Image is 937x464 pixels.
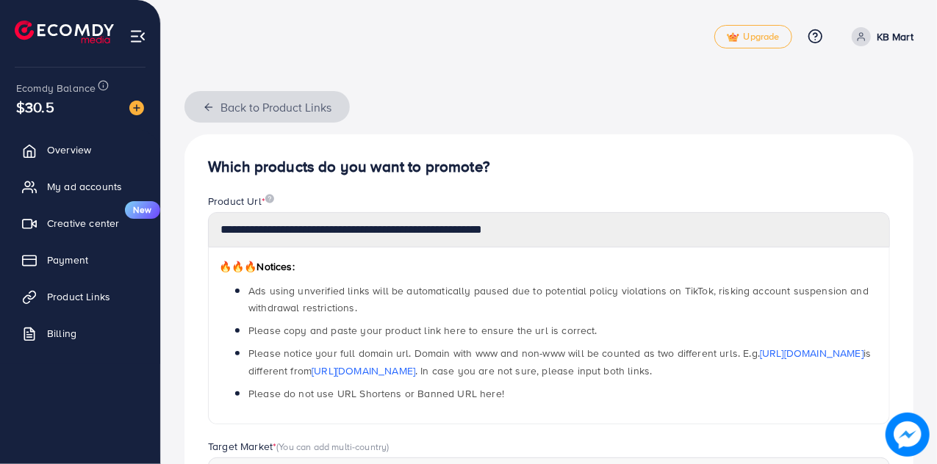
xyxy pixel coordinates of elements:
[16,96,54,117] span: $30.5
[11,135,149,164] a: Overview
[714,25,792,48] a: tickUpgrade
[47,253,88,267] span: Payment
[125,201,160,219] span: New
[47,142,91,157] span: Overview
[846,27,913,46] a: KB Mart
[886,413,930,457] img: image
[877,28,913,46] p: KB Mart
[248,283,869,315] span: Ads using unverified links will be automatically paused due to potential policy violations on Tik...
[184,91,350,123] button: Back to Product Links
[11,319,149,348] a: Billing
[129,28,146,45] img: menu
[727,32,739,43] img: tick
[248,386,504,401] span: Please do not use URL Shortens or Banned URL here!
[47,216,119,231] span: Creative center
[208,158,890,176] h4: Which products do you want to promote?
[208,194,274,209] label: Product Url
[129,101,144,115] img: image
[248,323,597,338] span: Please copy and paste your product link here to ensure the url is correct.
[208,439,389,454] label: Target Market
[248,346,871,377] span: Please notice your full domain url. Domain with www and non-www will be counted as two different ...
[760,346,864,360] a: [URL][DOMAIN_NAME]
[11,172,149,201] a: My ad accounts
[47,289,110,304] span: Product Links
[276,440,389,453] span: (You can add multi-country)
[265,194,274,203] img: image
[219,259,256,274] span: 🔥🔥🔥
[11,282,149,311] a: Product Links
[47,179,122,194] span: My ad accounts
[11,209,149,238] a: Creative centerNew
[312,363,415,378] a: [URL][DOMAIN_NAME]
[727,32,780,43] span: Upgrade
[47,326,76,341] span: Billing
[219,259,295,274] span: Notices:
[16,81,96,95] span: Ecomdy Balance
[15,21,114,43] img: logo
[11,245,149,275] a: Payment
